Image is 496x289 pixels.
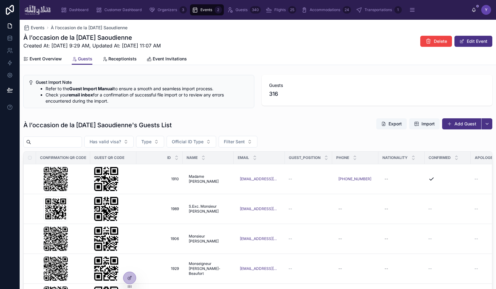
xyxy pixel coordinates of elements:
[189,204,228,214] span: S.Exc. Monsieur [PERSON_NAME]
[382,264,421,274] a: --
[288,266,292,271] span: --
[240,206,279,211] a: [EMAIL_ADDRESS][DOMAIN_NAME]
[240,236,279,241] a: [EMAIL_ADDRESS][DOMAIN_NAME]
[31,25,45,31] span: Events
[299,4,353,15] a: Accommodations24
[354,4,404,15] a: Transportations1
[186,201,230,216] a: S.Exc. Monsieur [PERSON_NAME]
[140,266,179,271] a: 1929
[30,56,62,62] span: Event Overview
[167,136,216,148] button: Select Button
[288,6,296,14] div: 25
[236,7,248,12] span: Guests
[376,118,407,129] button: Export
[187,155,198,160] span: name
[215,6,222,14] div: 2
[385,177,388,181] div: --
[147,53,187,66] a: Event Invitations
[69,86,114,91] strong: Guest Import Manual
[237,204,281,214] a: [EMAIL_ADDRESS][DOMAIN_NAME]
[288,236,292,241] span: --
[385,206,388,211] div: --
[442,118,481,129] button: Add Guest
[420,36,452,47] button: Delete
[238,155,249,160] span: email
[434,38,447,44] span: Delete
[288,177,329,181] a: --
[23,25,45,31] a: Events
[338,236,342,241] div: --
[51,25,127,31] a: À l’occasion de la [DATE] Saoudienne
[102,53,137,66] a: Receptionists
[153,56,187,62] span: Event Invitations
[288,266,329,271] a: --
[394,6,402,14] div: 1
[186,231,230,246] a: Monsieur [PERSON_NAME]
[23,33,161,42] h1: À l’occasion de la [DATE] Saoudienne
[365,7,392,12] span: Transportations
[94,4,146,15] a: Customer Dashboard
[46,92,249,104] li: Check your for a confirmation of successful file import or to review any errors encountered durin...
[382,234,421,244] a: --
[140,206,179,211] a: 1989
[336,264,375,274] a: --
[224,139,245,145] span: Filter Sent
[336,155,349,160] span: phone
[140,177,179,181] a: 1910
[485,7,487,12] span: Y
[428,266,467,271] a: --
[136,136,164,148] button: Select Button
[474,206,478,211] span: --
[189,234,228,244] span: Monsieur [PERSON_NAME]
[237,264,281,274] a: [EMAIL_ADDRESS][DOMAIN_NAME]
[23,42,161,49] span: Created At: [DATE] 9:29 AM, Updated At: [DATE] 11:07 AM
[140,236,179,241] a: 1906
[336,204,375,214] a: --
[382,204,421,214] a: --
[428,206,432,211] span: --
[385,236,388,241] div: --
[69,92,93,97] strong: email inbox
[343,6,351,14] div: 24
[78,56,92,62] span: Guests
[338,206,342,211] div: --
[179,6,187,14] div: 3
[141,139,151,145] span: Type
[237,234,281,244] a: [EMAIL_ADDRESS][DOMAIN_NAME]
[104,7,142,12] span: Customer Dashboard
[338,177,371,181] a: [PHONE_NUMBER]
[23,53,62,66] a: Event Overview
[25,5,51,15] img: App logo
[56,3,471,17] div: scrollable content
[189,261,228,276] span: Monseigneur [PERSON_NAME]-Beaufort
[190,4,224,15] a: Events2
[94,155,124,160] span: Guest QR Code
[240,177,279,181] a: [EMAIL_ADDRESS][DOMAIN_NAME]
[69,7,88,12] span: Dashboard
[474,266,478,271] span: --
[288,236,329,241] a: --
[158,7,177,12] span: Organizers
[385,266,388,271] div: --
[23,121,172,129] h1: À l’occasion de la [DATE] Saoudienne's Guests List
[428,266,432,271] span: --
[237,174,281,184] a: [EMAIL_ADDRESS][DOMAIN_NAME]
[288,206,329,211] a: --
[36,80,249,84] h5: Guest Import Note
[269,90,278,98] span: 316
[72,53,92,65] a: Guests
[108,56,137,62] span: Receptionists
[454,36,492,47] button: Edit Event
[147,4,189,15] a: Organizers3
[429,155,451,160] span: Confirmed
[310,7,340,12] span: Accommodations
[474,177,478,181] span: --
[428,236,432,241] span: --
[225,4,263,15] a: Guests340
[474,236,478,241] span: --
